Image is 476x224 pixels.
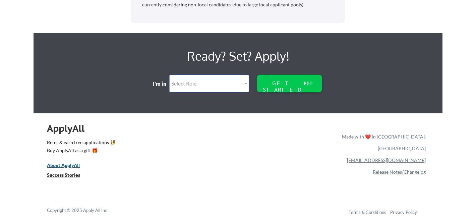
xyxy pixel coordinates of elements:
[47,123,92,134] div: ApplyAll
[47,172,80,178] u: Success Stories
[127,46,349,66] div: Ready? Set? Apply!
[153,80,171,88] div: I'm in
[47,172,89,180] a: Success Stories
[47,148,114,153] div: Buy ApplyAll as a gift 🎁
[390,210,417,215] a: Privacy Policy
[347,157,426,163] a: [EMAIL_ADDRESS][DOMAIN_NAME]
[261,80,304,93] div: GET STARTED
[47,162,89,170] a: About ApplyAll
[339,131,426,154] div: Made with ❤️ in [GEOGRAPHIC_DATA], [GEOGRAPHIC_DATA]
[373,169,426,175] a: Release Notes/Changelog
[349,210,386,215] a: Terms & Conditions
[47,140,202,147] a: Refer & earn free applications 👯‍♀️
[47,162,80,168] u: About ApplyAll
[47,147,114,156] a: Buy ApplyAll as a gift 🎁
[47,207,124,214] div: Copyright © 2025 Apply All Inc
